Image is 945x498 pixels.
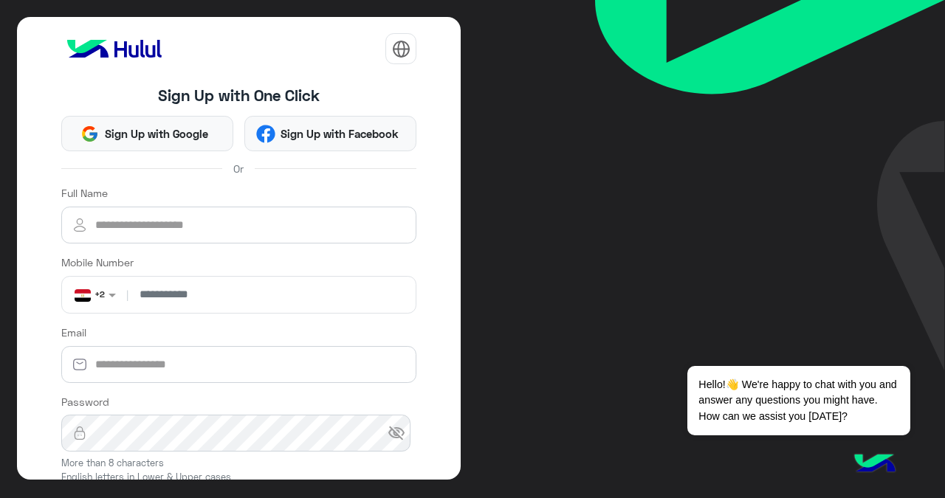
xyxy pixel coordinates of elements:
span: visibility_off [388,424,405,442]
img: lock [61,426,98,440]
button: Sign Up with Facebook [244,116,416,151]
small: English letters in Lower & Upper cases [61,471,417,485]
img: user [61,216,98,234]
span: Sign Up with Google [99,125,213,142]
img: Google [80,125,99,143]
span: Sign Up with Facebook [275,125,405,142]
label: Password [61,394,109,409]
label: Email [61,325,86,340]
img: Facebook [256,125,275,143]
span: Hello!👋 We're happy to chat with you and answer any questions you might have. How can we assist y... [687,366,910,435]
img: hulul-logo.png [849,439,901,491]
small: More than 8 characters [61,457,417,471]
img: email [61,357,98,372]
span: | [123,287,131,302]
button: Sign Up with Google [61,116,233,151]
label: Full Name [61,185,108,201]
span: Or [233,161,244,176]
img: logo [61,34,168,63]
h4: Sign Up with One Click [61,86,417,105]
label: Mobile Number [61,255,134,270]
img: tab [392,40,410,58]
